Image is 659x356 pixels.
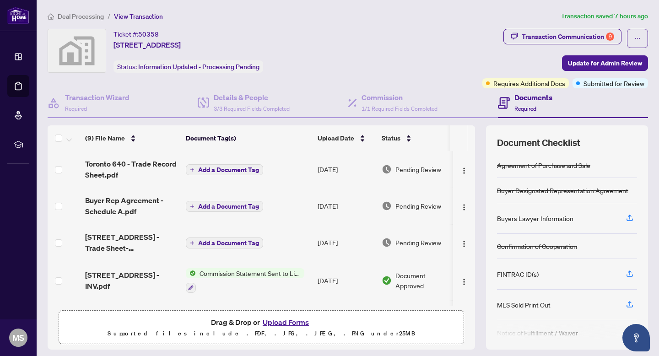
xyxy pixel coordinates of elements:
h4: Commission [362,92,438,103]
span: Information Updated - Processing Pending [138,63,259,71]
img: Logo [460,204,468,211]
span: Toronto 640 - Trade Record Sheet.pdf [85,158,178,180]
div: FINTRAC ID(s) [497,269,539,279]
article: Transaction saved 7 hours ago [561,11,648,22]
div: 9 [606,32,614,41]
td: [DATE] [314,261,378,300]
td: [DATE] [314,188,378,224]
span: Commission Statement Sent to Listing Brokerage [196,268,304,278]
span: Pending Review [395,237,441,248]
span: [STREET_ADDRESS] -INV.pdf [85,270,178,291]
div: Confirmation of Cooperation [497,241,577,251]
div: Transaction Communication [522,29,614,44]
span: Add a Document Tag [198,203,259,210]
h4: Transaction Wizard [65,92,130,103]
span: Required [514,105,536,112]
button: Logo [457,199,471,213]
button: Logo [457,235,471,250]
span: Document Approved [395,270,452,291]
div: Buyers Lawyer Information [497,213,573,223]
img: Document Status [382,275,392,286]
span: 3/3 Required Fields Completed [214,105,290,112]
button: Upload Forms [260,316,312,328]
div: MLS Sold Print Out [497,300,551,310]
span: Add a Document Tag [198,167,259,173]
div: Ticket #: [113,29,159,39]
span: Requires Additional Docs [493,78,565,88]
td: [DATE] [314,224,378,261]
button: Status IconCommission Statement Sent to Listing Brokerage [186,268,304,293]
span: [STREET_ADDRESS] [113,39,181,50]
li: / [108,11,110,22]
button: Open asap [622,324,650,351]
img: Document Status [382,201,392,211]
span: plus [190,204,194,209]
img: Status Icon [186,268,196,278]
h4: Details & People [214,92,290,103]
span: 1/1 Required Fields Completed [362,105,438,112]
div: Status: [113,60,263,73]
span: (9) File Name [85,133,125,143]
th: Status [378,125,456,151]
img: Document Status [382,237,392,248]
span: Drag & Drop orUpload FormsSupported files include .PDF, .JPG, .JPEG, .PNG under25MB [59,311,464,345]
th: (9) File Name [81,125,182,151]
span: MS [12,331,24,344]
button: Add a Document Tag [186,164,263,175]
span: Update for Admin Review [568,56,642,70]
button: Logo [457,273,471,288]
div: Buyer Designated Representation Agreement [497,185,628,195]
div: Agreement of Purchase and Sale [497,160,590,170]
span: Buyer Rep Agreement - Schedule A.pdf [85,195,178,217]
button: Add a Document Tag [186,237,263,248]
button: Add a Document Tag [186,237,263,249]
th: Upload Date [314,125,378,151]
span: plus [190,167,194,172]
span: Pending Review [395,164,441,174]
button: Logo [457,162,471,177]
span: Deal Processing [58,12,104,21]
button: Update for Admin Review [562,55,648,71]
span: Document Checklist [497,136,580,149]
img: svg%3e [48,29,106,72]
img: Logo [460,278,468,286]
img: logo [7,7,29,24]
td: [DATE] [314,151,378,188]
img: Logo [460,240,468,248]
img: Logo [460,167,468,174]
button: Transaction Communication9 [503,29,621,44]
span: Pending Review [395,201,441,211]
span: Drag & Drop or [211,316,312,328]
span: home [48,13,54,20]
span: [STREET_ADDRESS] - Trade Sheet-[PERSON_NAME] to Review.pdf [85,232,178,254]
td: [DATE] [314,300,378,340]
p: Supported files include .PDF, .JPG, .JPEG, .PNG under 25 MB [65,328,458,339]
span: Add a Document Tag [198,240,259,246]
span: Submitted for Review [583,78,644,88]
span: Upload Date [318,133,354,143]
img: Document Status [382,164,392,174]
span: View Transaction [114,12,163,21]
button: Add a Document Tag [186,201,263,212]
span: ellipsis [634,35,641,42]
span: Status [382,133,400,143]
span: Required [65,105,87,112]
span: 50358 [138,30,159,38]
h4: Documents [514,92,552,103]
th: Document Tag(s) [182,125,314,151]
span: plus [190,241,194,245]
button: Add a Document Tag [186,164,263,176]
